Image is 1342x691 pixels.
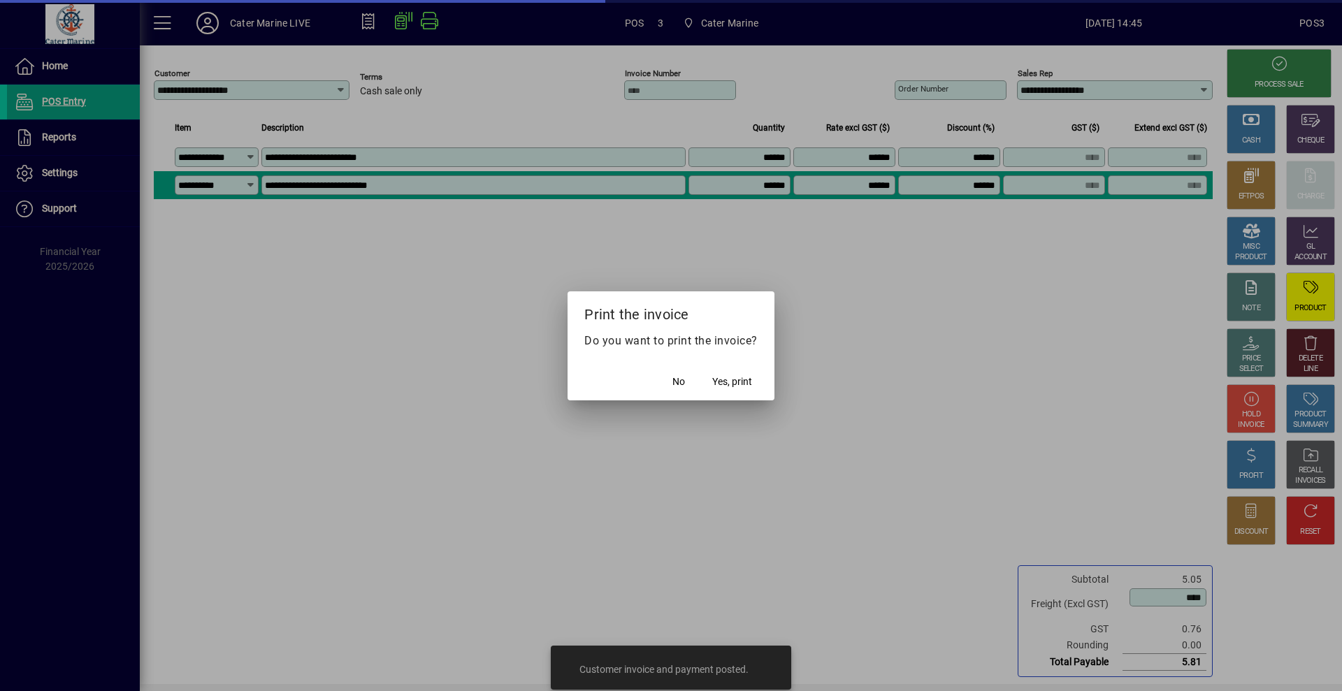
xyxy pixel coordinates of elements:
button: No [656,370,701,395]
span: Yes, print [712,374,752,389]
span: No [672,374,685,389]
p: Do you want to print the invoice? [584,333,758,349]
h2: Print the invoice [568,291,774,332]
button: Yes, print [707,370,758,395]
